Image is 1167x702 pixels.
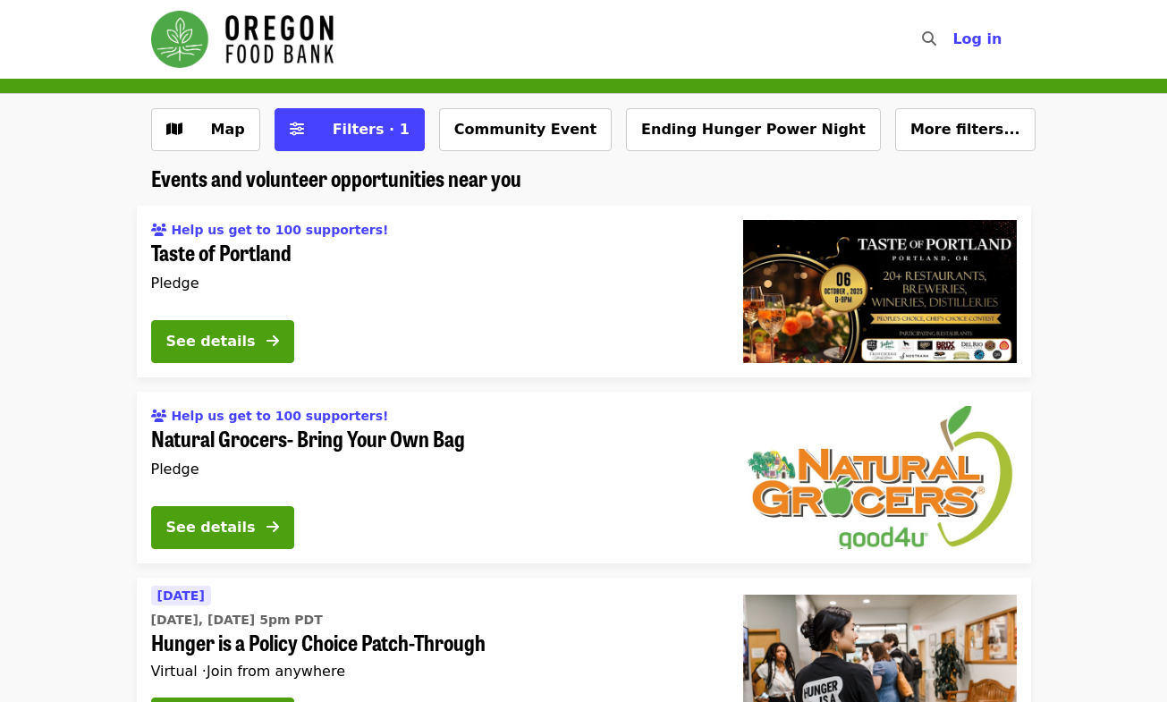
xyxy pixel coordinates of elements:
span: [DATE] [157,588,205,603]
img: Oregon Food Bank - Home [151,11,334,68]
button: Community Event [439,108,612,151]
i: arrow-right icon [266,333,279,350]
span: Pledge [151,461,199,478]
i: map icon [166,121,182,138]
div: See details [166,517,256,538]
button: Filters (1 selected) [275,108,425,151]
i: search icon [922,30,936,47]
i: arrow-right icon [266,519,279,536]
span: Events and volunteer opportunities near you [151,162,521,193]
span: More filters... [910,121,1020,138]
button: Show map view [151,108,260,151]
i: sliders-h icon [290,121,304,138]
span: Taste of Portland [151,240,715,266]
input: Search [947,18,961,61]
a: See details for "Natural Grocers- Bring Your Own Bag" [137,392,1031,563]
span: Pledge [151,275,199,292]
span: Map [211,121,245,138]
span: Filters · 1 [333,121,410,138]
i: users icon [151,223,167,238]
span: Log in [952,30,1002,47]
a: See details for "Taste of Portland" [137,206,1031,377]
span: Natural Grocers- Bring Your Own Bag [151,426,715,452]
i: users icon [151,409,167,424]
div: See details [166,331,256,352]
span: Hunger is a Policy Choice Patch-Through [151,630,715,655]
img: Taste of Portland organized by Oregon Food Bank [743,220,1017,363]
img: Natural Grocers- Bring Your Own Bag organized by Oregon Food Bank [743,406,1017,549]
span: Help us get to 100 supporters! [171,409,388,423]
button: Ending Hunger Power Night [626,108,881,151]
span: Join from anywhere [207,663,345,680]
span: Help us get to 100 supporters! [171,223,388,237]
button: Log in [938,21,1016,57]
button: See details [151,506,294,549]
button: See details [151,320,294,363]
time: [DATE], [DATE] 5pm PDT [151,611,323,630]
span: Virtual · [151,663,346,680]
button: More filters... [895,108,1036,151]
